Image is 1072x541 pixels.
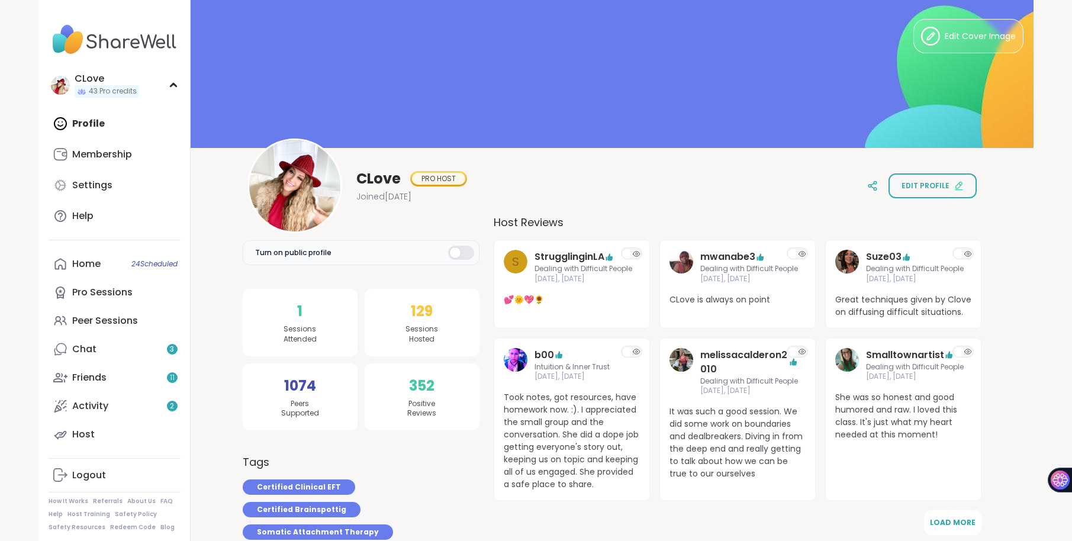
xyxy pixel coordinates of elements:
[67,510,110,519] a: Host Training
[924,510,981,535] button: Load More
[257,527,379,537] span: Somatic Attachment Therapy
[866,250,902,264] a: Suze03
[49,202,181,230] a: Help
[356,169,401,188] span: CLove
[356,191,411,202] span: Joined [DATE]
[535,362,610,372] span: Intuition & Inner Trust
[405,324,438,344] span: Sessions Hosted
[669,348,693,397] a: melissacalderon2010
[504,348,527,372] img: b00
[700,386,798,396] span: [DATE], [DATE]
[49,335,181,363] a: Chat3
[535,250,604,264] a: StrugglinginLA
[160,497,173,505] a: FAQ
[866,348,944,362] a: Smalltownartist
[281,399,319,419] span: Peers Supported
[72,148,132,161] div: Membership
[297,301,302,322] span: 1
[284,324,317,344] span: Sessions Attended
[512,253,519,270] span: S
[835,348,859,382] a: Smalltownartist
[72,314,138,327] div: Peer Sessions
[93,497,123,505] a: Referrals
[535,372,610,382] span: [DATE], [DATE]
[72,179,112,192] div: Settings
[835,348,859,372] img: Smalltownartist
[257,504,346,515] span: Certified Brainspottig
[115,510,157,519] a: Safety Policy
[866,372,964,382] span: [DATE], [DATE]
[504,250,527,284] a: S
[866,274,964,284] span: [DATE], [DATE]
[89,86,137,96] span: 43 Pro credits
[72,286,133,299] div: Pro Sessions
[411,301,433,322] span: 129
[412,173,465,185] div: PRO HOST
[835,391,971,441] span: She was so honest and good humored and raw. I loved this class. It's just what my heart needed at...
[170,373,175,383] span: 11
[255,247,331,258] span: Turn on public profile
[131,259,178,269] span: 24 Scheduled
[504,391,640,491] span: Took notes, got resources, have homework now. :). I appreciated the small group and the conversat...
[835,250,859,284] a: Suze03
[49,392,181,420] a: Activity2
[700,264,798,274] span: Dealing with Difficult People
[49,523,105,532] a: Safety Resources
[866,264,964,274] span: Dealing with Difficult People
[535,274,632,284] span: [DATE], [DATE]
[945,30,1016,43] span: Edit Cover Image
[669,250,693,284] a: mwanabe3
[160,523,175,532] a: Blog
[243,454,269,470] h3: Tags
[72,257,101,270] div: Home
[49,420,181,449] a: Host
[409,375,434,397] span: 352
[72,343,96,356] div: Chat
[49,171,181,199] a: Settings
[51,76,70,95] img: CLove
[75,72,139,85] div: CLove
[49,510,63,519] a: Help
[72,210,94,223] div: Help
[49,307,181,335] a: Peer Sessions
[170,401,174,411] span: 2
[669,250,693,273] img: mwanabe3
[336,248,346,258] iframe: Spotlight
[49,140,181,169] a: Membership
[170,344,174,355] span: 3
[669,294,806,306] span: CLove is always on point
[407,399,436,419] span: Positive Reviews
[72,400,108,413] div: Activity
[72,371,107,384] div: Friends
[866,362,964,372] span: Dealing with Difficult People
[72,428,95,441] div: Host
[49,19,181,60] img: ShareWell Nav Logo
[49,461,181,490] a: Logout
[49,250,181,278] a: Home24Scheduled
[700,348,788,376] a: melissacalderon2010
[504,294,640,306] span: 💕🌞💖🌻
[888,173,977,198] button: Edit profile
[669,405,806,480] span: It was such a good session. We did some work on boundaries and dealbreakers. Diving in from the d...
[127,497,156,505] a: About Us
[535,348,554,362] a: b00
[930,517,976,527] span: Load More
[700,376,798,387] span: Dealing with Difficult People
[284,375,316,397] span: 1074
[110,523,156,532] a: Redeem Code
[700,274,798,284] span: [DATE], [DATE]
[669,348,693,372] img: melissacalderon2010
[257,482,341,492] span: Certified Clinical EFT
[700,250,755,264] a: mwanabe3
[249,140,340,231] img: CLove
[835,250,859,273] img: Suze03
[913,19,1023,53] button: Edit Cover Image
[902,181,949,191] span: Edit profile
[49,278,181,307] a: Pro Sessions
[72,469,106,482] div: Logout
[504,348,527,382] a: b00
[49,363,181,392] a: Friends11
[835,294,971,318] span: Great techniques given by Clove on diffusing difficult situations.
[535,264,632,274] span: Dealing with Difficult People
[49,497,88,505] a: How It Works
